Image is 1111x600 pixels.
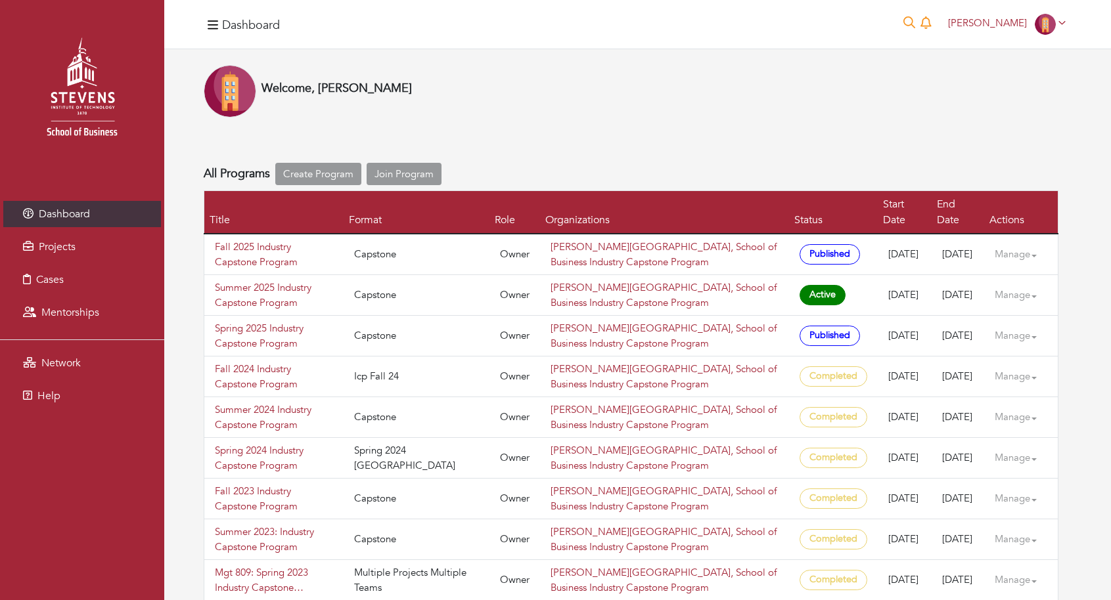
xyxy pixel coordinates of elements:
td: [DATE] [878,316,932,356]
span: Published [800,326,861,346]
span: Active [800,285,846,305]
th: Start Date [878,191,932,234]
td: [DATE] [878,275,932,316]
a: [PERSON_NAME][GEOGRAPHIC_DATA], School of Business Industry Capstone Program [551,484,777,513]
span: Completed [800,488,868,509]
a: Create Program [275,163,361,186]
a: Summer 2025 Industry Capstone Program [215,280,333,310]
img: stevens_logo.png [13,23,151,161]
a: Manage [995,323,1047,349]
span: Completed [800,366,868,387]
span: Completed [800,529,868,549]
td: [DATE] [878,519,932,560]
a: Summer 2024 Industry Capstone Program [215,402,333,432]
td: Icp Fall 24 [344,356,489,397]
td: Owner [489,316,540,356]
a: Network [3,350,161,376]
a: [PERSON_NAME][GEOGRAPHIC_DATA], School of Business Industry Capstone Program [551,240,777,268]
a: Summer 2023: Industry Capstone Program [215,525,333,554]
h4: All Programs [204,167,270,181]
span: Help [37,389,60,403]
td: Capstone [344,397,489,438]
a: Fall 2023 Industry Capstone Program [215,484,333,513]
th: Organizations [540,191,789,234]
a: Cases [3,267,161,293]
a: Manage [995,364,1047,389]
td: [DATE] [932,397,984,438]
td: [DATE] [932,519,984,560]
a: Manage [995,445,1047,471]
a: Dashboard [3,201,161,227]
a: Spring 2024 Industry Capstone Program [215,443,333,473]
a: Help [3,383,161,409]
td: Owner [489,479,540,519]
th: End Date [932,191,984,234]
a: Mgt 809: Spring 2023 Industry Capstone Program [215,565,333,595]
td: [DATE] [878,438,932,479]
a: [PERSON_NAME][GEOGRAPHIC_DATA], School of Business Industry Capstone Program [551,362,777,391]
td: Spring 2024 [GEOGRAPHIC_DATA] [344,438,489,479]
span: [PERSON_NAME] [948,16,1027,30]
td: [DATE] [932,479,984,519]
span: Completed [800,407,868,427]
td: [DATE] [932,438,984,479]
td: Capstone [344,519,489,560]
a: Fall 2025 Industry Capstone Program [215,240,333,269]
h4: Welcome, [PERSON_NAME] [261,81,412,96]
td: [DATE] [878,397,932,438]
a: Manage [995,526,1047,552]
th: Role [489,191,540,234]
td: Capstone [344,479,489,519]
th: Status [789,191,878,234]
a: [PERSON_NAME][GEOGRAPHIC_DATA], School of Business Industry Capstone Program [551,525,777,553]
td: [DATE] [878,356,932,397]
td: Capstone [344,234,489,275]
a: Manage [995,486,1047,511]
span: Completed [800,570,868,590]
td: [DATE] [932,234,984,275]
td: [DATE] [878,479,932,519]
td: [DATE] [878,234,932,275]
a: [PERSON_NAME][GEOGRAPHIC_DATA], School of Business Industry Capstone Program [551,566,777,594]
a: Fall 2024 Industry Capstone Program [215,362,333,391]
td: Owner [489,438,540,479]
td: Owner [489,519,540,560]
td: [DATE] [932,356,984,397]
a: [PERSON_NAME] [942,16,1072,30]
img: Company-Icon-7f8a26afd1715722aa5ae9dc11300c11ceeb4d32eda0db0d61c21d11b95ecac6.png [204,65,256,118]
a: Manage [995,567,1047,593]
a: Manage [995,242,1047,267]
th: Title [204,191,344,234]
th: Format [344,191,489,234]
a: Mentorships [3,299,161,326]
a: Spring 2025 Industry Capstone Program [215,321,333,351]
a: [PERSON_NAME][GEOGRAPHIC_DATA], School of Business Industry Capstone Program [551,322,777,350]
td: [DATE] [932,316,984,356]
img: Company-Icon-7f8a26afd1715722aa5ae9dc11300c11ceeb4d32eda0db0d61c21d11b95ecac6.png [1035,14,1056,35]
td: Owner [489,275,540,316]
a: [PERSON_NAME][GEOGRAPHIC_DATA], School of Business Industry Capstone Program [551,281,777,309]
a: Projects [3,234,161,260]
td: Capstone [344,275,489,316]
th: Actions [984,191,1058,234]
span: Mentorships [41,305,99,320]
span: Completed [800,448,868,468]
a: [PERSON_NAME][GEOGRAPHIC_DATA], School of Business Industry Capstone Program [551,444,777,472]
td: [DATE] [932,275,984,316]
span: Dashboard [39,207,90,221]
a: Manage [995,404,1047,430]
h4: Dashboard [222,18,280,33]
span: Network [41,356,81,370]
a: Join Program [367,163,442,186]
span: Published [800,244,861,265]
span: Projects [39,240,76,254]
td: Owner [489,356,540,397]
td: Owner [489,397,540,438]
a: [PERSON_NAME][GEOGRAPHIC_DATA], School of Business Industry Capstone Program [551,403,777,431]
span: Cases [36,272,64,287]
td: Capstone [344,316,489,356]
a: Manage [995,282,1047,308]
td: Owner [489,234,540,275]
